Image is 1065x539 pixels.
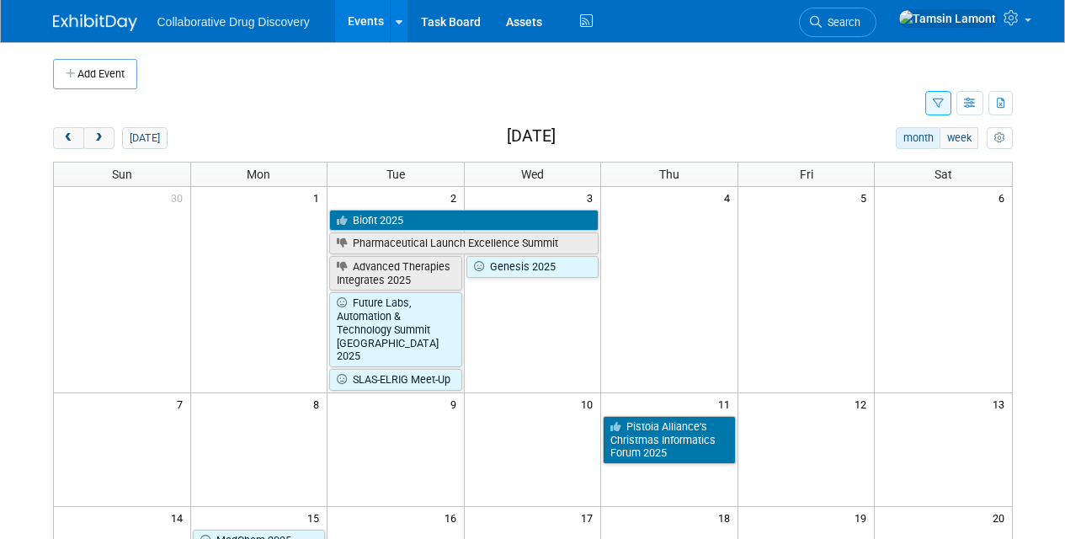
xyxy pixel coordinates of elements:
span: 3 [585,187,600,208]
span: 1 [312,187,327,208]
span: 18 [716,507,738,528]
span: 9 [449,393,464,414]
span: Sun [112,168,132,181]
span: 19 [853,507,874,528]
span: 15 [306,507,327,528]
button: week [940,127,978,149]
span: Thu [659,168,679,181]
a: SLAS-ELRIG Meet-Up [329,369,462,391]
span: 13 [991,393,1012,414]
a: Pistoia Alliance’s Christmas Informatics Forum 2025 [603,416,736,464]
span: Collaborative Drug Discovery [157,15,310,29]
span: 20 [991,507,1012,528]
button: [DATE] [122,127,167,149]
span: Tue [386,168,405,181]
span: 6 [997,187,1012,208]
span: Search [822,16,860,29]
span: 16 [443,507,464,528]
h2: [DATE] [507,127,556,146]
button: month [896,127,940,149]
a: Advanced Therapies Integrates 2025 [329,256,462,291]
span: 11 [716,393,738,414]
span: 5 [859,187,874,208]
button: next [83,127,114,149]
img: Tamsin Lamont [898,9,997,28]
span: 7 [175,393,190,414]
span: Sat [935,168,952,181]
span: 17 [579,507,600,528]
a: Genesis 2025 [466,256,599,278]
i: Personalize Calendar [994,133,1005,144]
span: 10 [579,393,600,414]
button: prev [53,127,84,149]
a: Search [799,8,876,37]
button: Add Event [53,59,137,89]
span: 4 [722,187,738,208]
span: 30 [169,187,190,208]
button: myCustomButton [987,127,1012,149]
span: 12 [853,393,874,414]
img: ExhibitDay [53,14,137,31]
span: 2 [449,187,464,208]
span: Wed [521,168,544,181]
a: Future Labs, Automation & Technology Summit [GEOGRAPHIC_DATA] 2025 [329,292,462,367]
span: 8 [312,393,327,414]
a: Biofit 2025 [329,210,599,232]
span: Mon [247,168,270,181]
a: Pharmaceutical Launch Excellence Summit [329,232,599,254]
span: Fri [800,168,813,181]
span: 14 [169,507,190,528]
